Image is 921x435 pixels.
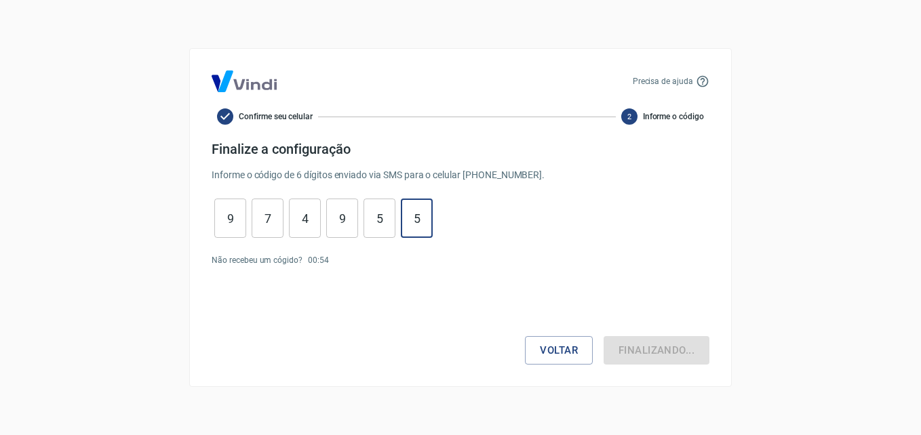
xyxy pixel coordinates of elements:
[633,75,693,87] p: Precisa de ajuda
[212,254,302,266] p: Não recebeu um cógido?
[627,112,631,121] text: 2
[212,70,277,92] img: Logo Vind
[308,254,329,266] p: 00 : 54
[212,141,709,157] h4: Finalize a configuração
[643,110,704,123] span: Informe o código
[239,110,313,123] span: Confirme seu celular
[212,168,709,182] p: Informe o código de 6 dígitos enviado via SMS para o celular [PHONE_NUMBER] .
[525,336,593,365] button: Voltar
